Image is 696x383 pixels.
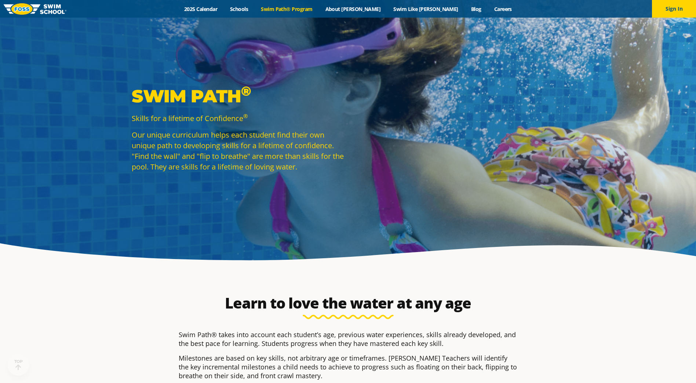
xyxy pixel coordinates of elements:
[255,6,319,12] a: Swim Path® Program
[14,359,23,371] div: TOP
[179,330,518,348] p: Swim Path® takes into account each student’s age, previous water experiences, skills already deve...
[224,6,255,12] a: Schools
[319,6,387,12] a: About [PERSON_NAME]
[488,6,518,12] a: Careers
[241,83,251,99] sup: ®
[464,6,488,12] a: Blog
[132,85,345,107] p: Swim Path
[175,294,521,312] h2: Learn to love the water at any age
[179,354,518,380] p: Milestones are based on key skills, not arbitrary age or timeframes. [PERSON_NAME] Teachers will ...
[387,6,465,12] a: Swim Like [PERSON_NAME]
[132,113,345,124] p: Skills for a lifetime of Confidence
[178,6,224,12] a: 2025 Calendar
[132,130,345,172] p: Our unique curriculum helps each student find their own unique path to developing skills for a li...
[243,112,248,120] sup: ®
[4,3,66,15] img: FOSS Swim School Logo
